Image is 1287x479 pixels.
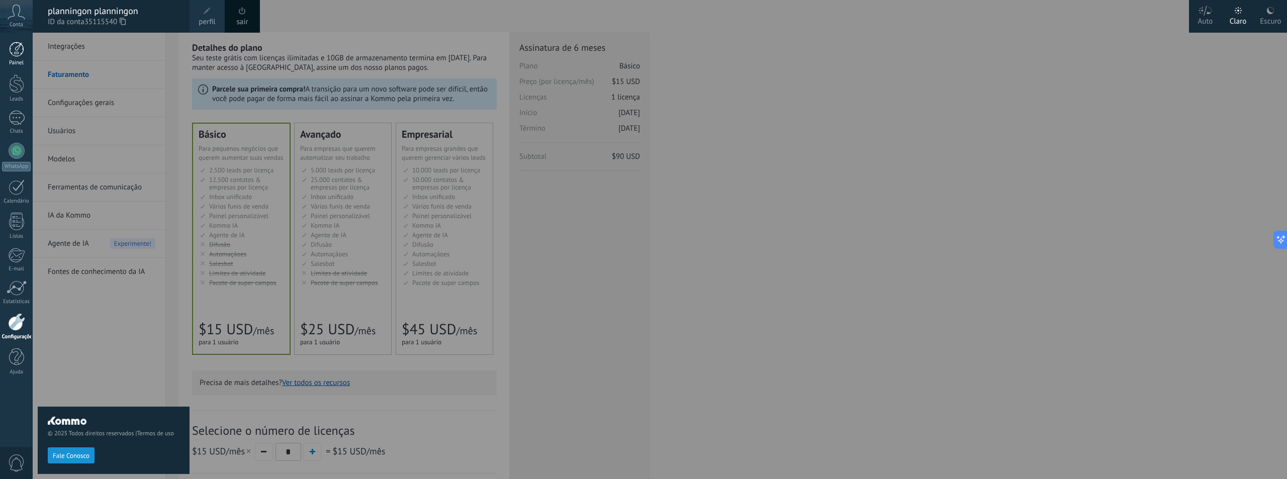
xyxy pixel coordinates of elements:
[48,430,179,437] span: © 2025 Todos direitos reservados |
[48,447,95,463] button: Fale Conosco
[137,430,173,437] a: Termos de uso
[48,17,179,28] span: ID da conta
[1260,7,1281,33] div: Escuro
[199,17,215,28] span: perfil
[237,17,248,28] a: sair
[1198,7,1213,33] div: Auto
[48,451,95,459] a: Fale Conosco
[2,233,31,240] div: Listas
[2,60,31,66] div: Painel
[2,128,31,135] div: Chats
[2,198,31,205] div: Calendário
[84,17,126,28] span: 35115540
[2,334,31,340] div: Configurações
[2,162,31,171] div: WhatsApp
[48,6,179,17] div: planningon planningon
[2,266,31,272] div: E-mail
[10,22,23,28] span: Conta
[2,96,31,103] div: Leads
[2,299,31,305] div: Estatísticas
[2,369,31,375] div: Ajuda
[53,452,89,459] span: Fale Conosco
[1230,7,1247,33] div: Claro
